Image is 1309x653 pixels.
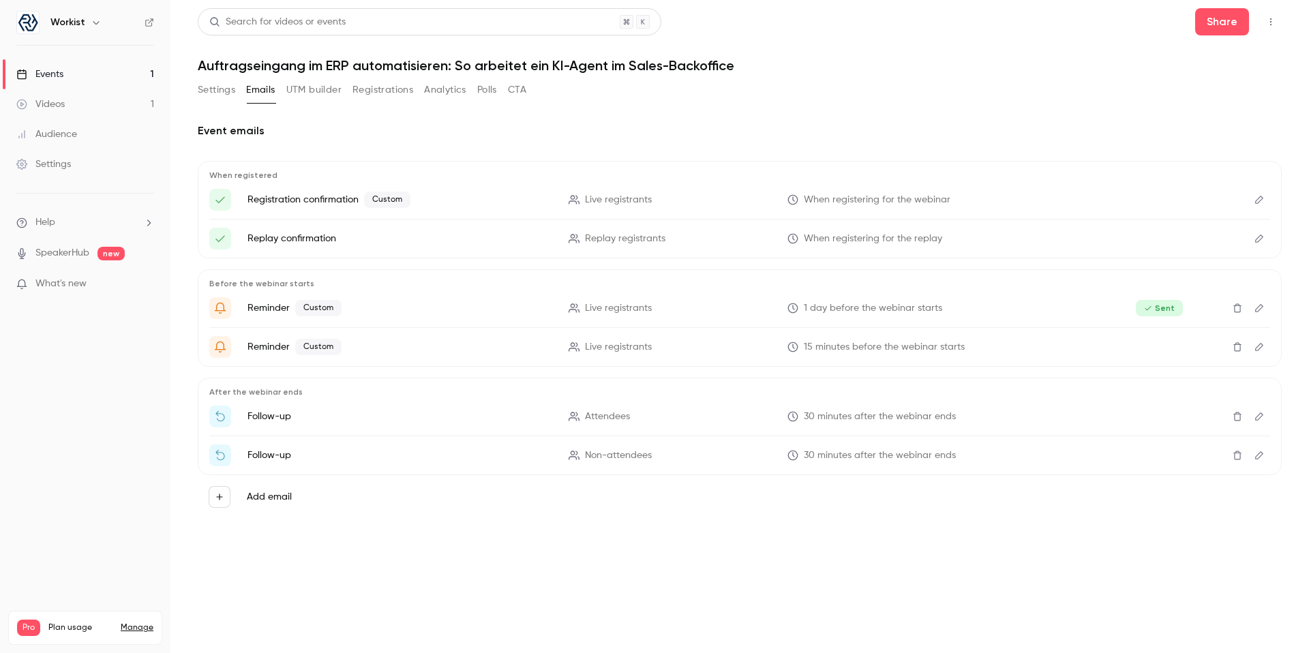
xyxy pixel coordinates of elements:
button: Delete [1227,297,1248,319]
div: Search for videos or events [209,15,346,29]
li: Thanks for attending {{ event_name }} [209,406,1270,427]
p: Follow-up [247,410,552,423]
button: Edit [1248,406,1270,427]
p: Replay confirmation [247,232,552,245]
button: Share [1195,8,1249,35]
button: Analytics [424,79,466,101]
li: Morgen geht’s los: Ihr Zugang zum Webinar&nbsp; '{{ event_name }}' [209,297,1270,319]
span: Live registrants [585,301,652,316]
button: Polls [477,79,497,101]
button: Delete [1227,444,1248,466]
button: Edit [1248,336,1270,358]
span: When registering for the replay [804,232,942,246]
button: Edit [1248,444,1270,466]
span: 30 minutes after the webinar ends [804,449,956,463]
li: Here's your access link to {{ event_name }}! [209,228,1270,249]
span: Live registrants [585,340,652,354]
span: Custom [295,339,342,355]
img: Workist [17,12,39,33]
span: 30 minutes after the webinar ends [804,410,956,424]
span: Non-attendees [585,449,652,463]
label: Add email [247,490,292,504]
button: Delete [1227,406,1248,427]
h2: Event emails [198,123,1282,139]
span: Custom [295,300,342,316]
button: Registrations [352,79,413,101]
li: help-dropdown-opener [16,215,154,230]
li: Watch the replay of {{ event_name }} [209,444,1270,466]
button: CTA [508,79,526,101]
p: Registration confirmation [247,192,552,208]
p: Before the webinar starts [209,278,1270,289]
h1: Auftragseingang im ERP automatisieren: So arbeitet ein KI-Agent im Sales-Backoffice [198,57,1282,74]
span: Replay registrants [585,232,665,246]
h6: Workist [50,16,85,29]
p: After the webinar ends [209,386,1270,397]
button: Settings [198,79,235,101]
button: Edit [1248,189,1270,211]
span: Attendees [585,410,630,424]
div: Events [16,67,63,81]
button: Edit [1248,297,1270,319]
span: What's new [35,277,87,291]
li: In 15 Minuten geht's los: Ihr Zugang zum Webinar "{{ event_name }}" [209,336,1270,358]
p: Reminder [247,300,552,316]
a: SpeakerHub [35,246,89,260]
span: Custom [364,192,410,208]
p: When registered [209,170,1270,181]
span: new [97,247,125,260]
a: Manage [121,622,153,633]
span: Plan usage [48,622,112,633]
button: Edit [1248,228,1270,249]
div: Audience [16,127,77,141]
button: UTM builder [286,79,342,101]
span: Sent [1136,300,1183,316]
div: Settings [16,157,71,171]
span: Pro [17,620,40,636]
span: Help [35,215,55,230]
li: Hier ist ihr Zugang zu {{ event_name }}! [209,189,1270,211]
div: Videos [16,97,65,111]
span: When registering for the webinar [804,193,950,207]
p: Reminder [247,339,552,355]
button: Delete [1227,336,1248,358]
span: 15 minutes before the webinar starts [804,340,965,354]
button: Emails [246,79,275,101]
p: Follow-up [247,449,552,462]
span: Live registrants [585,193,652,207]
span: 1 day before the webinar starts [804,301,942,316]
iframe: Noticeable Trigger [138,278,154,290]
